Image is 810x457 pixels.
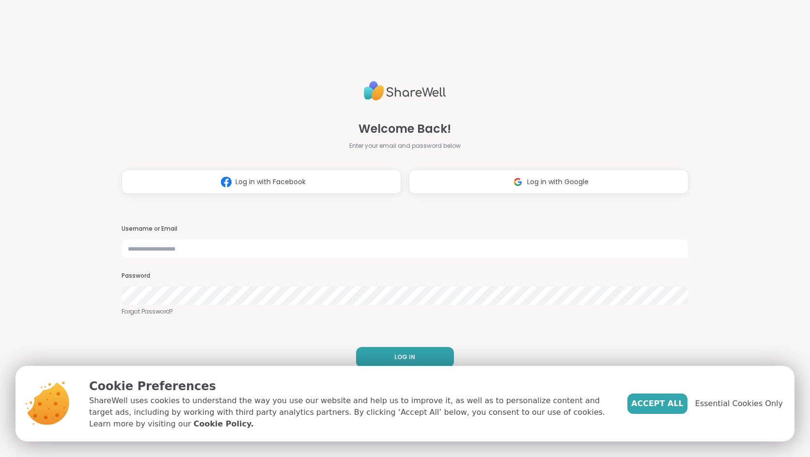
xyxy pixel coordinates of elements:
button: Log in with Facebook [122,170,401,194]
span: LOG IN [394,353,415,362]
button: Accept All [627,394,687,414]
h3: Password [122,272,688,280]
span: Welcome Back! [358,120,451,138]
img: ShareWell Logomark [217,173,235,191]
img: ShareWell Logomark [509,173,527,191]
span: Enter your email and password below [349,142,461,150]
h3: Username or Email [122,225,688,233]
span: Essential Cookies Only [695,398,783,410]
p: Cookie Preferences [89,378,612,395]
span: Log in with Google [527,177,589,187]
button: Log in with Google [409,170,688,194]
p: ShareWell uses cookies to understand the way you use our website and help us to improve it, as we... [89,395,612,430]
a: Forgot Password? [122,307,688,316]
button: LOG IN [356,347,454,367]
img: ShareWell Logo [364,77,446,105]
span: Log in with Facebook [235,177,306,187]
a: Cookie Policy. [193,418,253,430]
span: Accept All [631,398,684,410]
